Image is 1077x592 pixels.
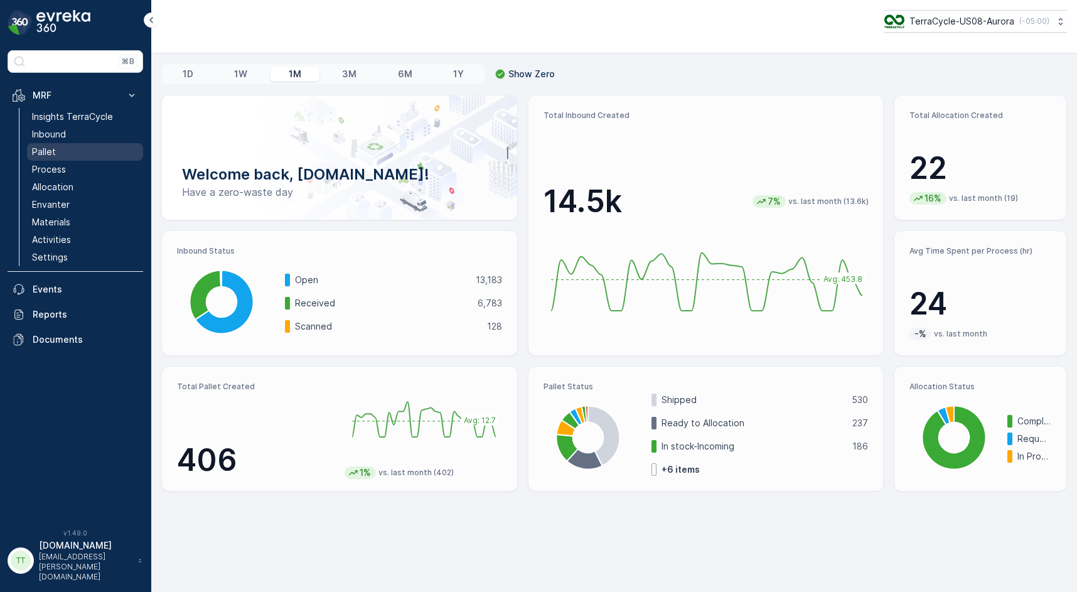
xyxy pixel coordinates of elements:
[662,440,845,453] p: In stock-Incoming
[934,329,987,339] p: vs. last month
[909,110,1051,121] p: Total Allocation Created
[1019,16,1049,26] p: ( -05:00 )
[913,328,928,340] p: -%
[27,231,143,249] a: Activities
[508,68,555,80] p: Show Zero
[852,394,868,406] p: 530
[32,216,70,229] p: Materials
[177,441,335,479] p: 406
[544,382,869,392] p: Pallet Status
[544,183,622,220] p: 14.5k
[909,382,1051,392] p: Allocation Status
[884,10,1067,33] button: TerraCycle-US08-Aurora(-05:00)
[295,297,469,309] p: Received
[909,246,1051,256] p: Avg Time Spent per Process (hr)
[852,417,868,429] p: 237
[909,15,1014,28] p: TerraCycle-US08-Aurora
[32,181,73,193] p: Allocation
[33,89,118,102] p: MRF
[398,68,412,80] p: 6M
[662,417,845,429] p: Ready to Allocation
[33,283,138,296] p: Events
[27,196,143,213] a: Envanter
[8,302,143,327] a: Reports
[662,394,844,406] p: Shipped
[36,10,90,35] img: logo_dark-DEwI_e13.png
[8,10,33,35] img: logo
[182,185,497,200] p: Have a zero-waste day
[234,68,247,80] p: 1W
[544,110,869,121] p: Total Inbound Created
[8,277,143,302] a: Events
[487,320,502,333] p: 128
[852,440,868,453] p: 186
[1017,415,1051,428] p: Completed
[27,249,143,266] a: Settings
[32,198,70,211] p: Envanter
[32,163,66,176] p: Process
[476,274,502,286] p: 13,183
[788,196,869,207] p: vs. last month (13.6k)
[27,143,143,161] a: Pallet
[358,466,372,479] p: 1%
[27,161,143,178] a: Process
[177,382,335,392] p: Total Pallet Created
[33,333,138,346] p: Documents
[39,539,132,552] p: [DOMAIN_NAME]
[33,308,138,321] p: Reports
[884,14,904,28] img: image_ci7OI47.png
[32,128,66,141] p: Inbound
[909,149,1051,187] p: 22
[32,146,56,158] p: Pallet
[32,110,113,123] p: Insights TerraCycle
[122,57,134,67] p: ⌘B
[8,327,143,352] a: Documents
[1017,450,1051,463] p: In Progress
[949,193,1018,203] p: vs. last month (19)
[289,68,301,80] p: 1M
[378,468,454,478] p: vs. last month (402)
[453,68,464,80] p: 1Y
[39,552,132,582] p: [EMAIL_ADDRESS][PERSON_NAME][DOMAIN_NAME]
[8,539,143,582] button: TT[DOMAIN_NAME][EMAIL_ADDRESS][PERSON_NAME][DOMAIN_NAME]
[27,126,143,143] a: Inbound
[11,551,31,571] div: TT
[8,529,143,537] span: v 1.49.0
[1017,433,1051,445] p: Requested
[295,320,479,333] p: Scanned
[182,164,497,185] p: Welcome back, [DOMAIN_NAME]!
[478,297,502,309] p: 6,783
[177,246,502,256] p: Inbound Status
[8,83,143,108] button: MRF
[32,251,68,264] p: Settings
[342,68,356,80] p: 3M
[909,285,1051,323] p: 24
[27,213,143,231] a: Materials
[295,274,468,286] p: Open
[27,108,143,126] a: Insights TerraCycle
[183,68,193,80] p: 1D
[766,195,782,208] p: 7%
[32,234,71,246] p: Activities
[662,463,700,476] p: + 6 items
[923,192,943,205] p: 16%
[27,178,143,196] a: Allocation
